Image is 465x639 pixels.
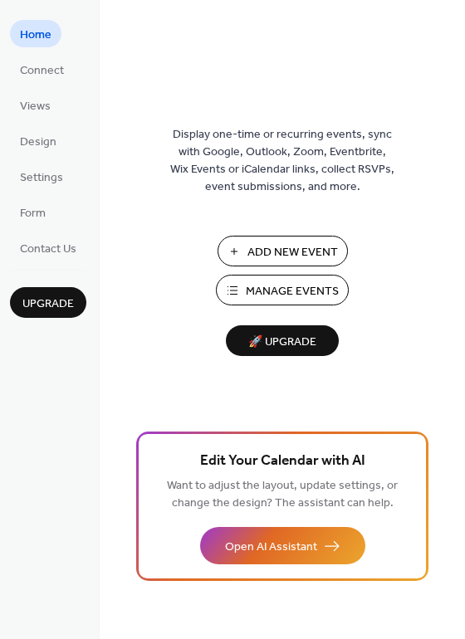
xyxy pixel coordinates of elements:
[10,20,61,47] a: Home
[246,283,339,300] span: Manage Events
[10,56,74,83] a: Connect
[10,234,86,261] a: Contact Us
[20,98,51,115] span: Views
[226,325,339,356] button: 🚀 Upgrade
[170,126,394,196] span: Display one-time or recurring events, sync with Google, Outlook, Zoom, Eventbrite, Wix Events or ...
[20,62,64,80] span: Connect
[20,205,46,222] span: Form
[20,134,56,151] span: Design
[200,527,365,564] button: Open AI Assistant
[10,163,73,190] a: Settings
[236,331,329,354] span: 🚀 Upgrade
[10,287,86,318] button: Upgrade
[20,169,63,187] span: Settings
[10,198,56,226] a: Form
[247,244,338,261] span: Add New Event
[218,236,348,266] button: Add New Event
[10,127,66,154] a: Design
[225,539,317,556] span: Open AI Assistant
[20,241,76,258] span: Contact Us
[167,475,398,515] span: Want to adjust the layout, update settings, or change the design? The assistant can help.
[10,91,61,119] a: Views
[20,27,51,44] span: Home
[22,295,74,313] span: Upgrade
[216,275,349,305] button: Manage Events
[200,450,365,473] span: Edit Your Calendar with AI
